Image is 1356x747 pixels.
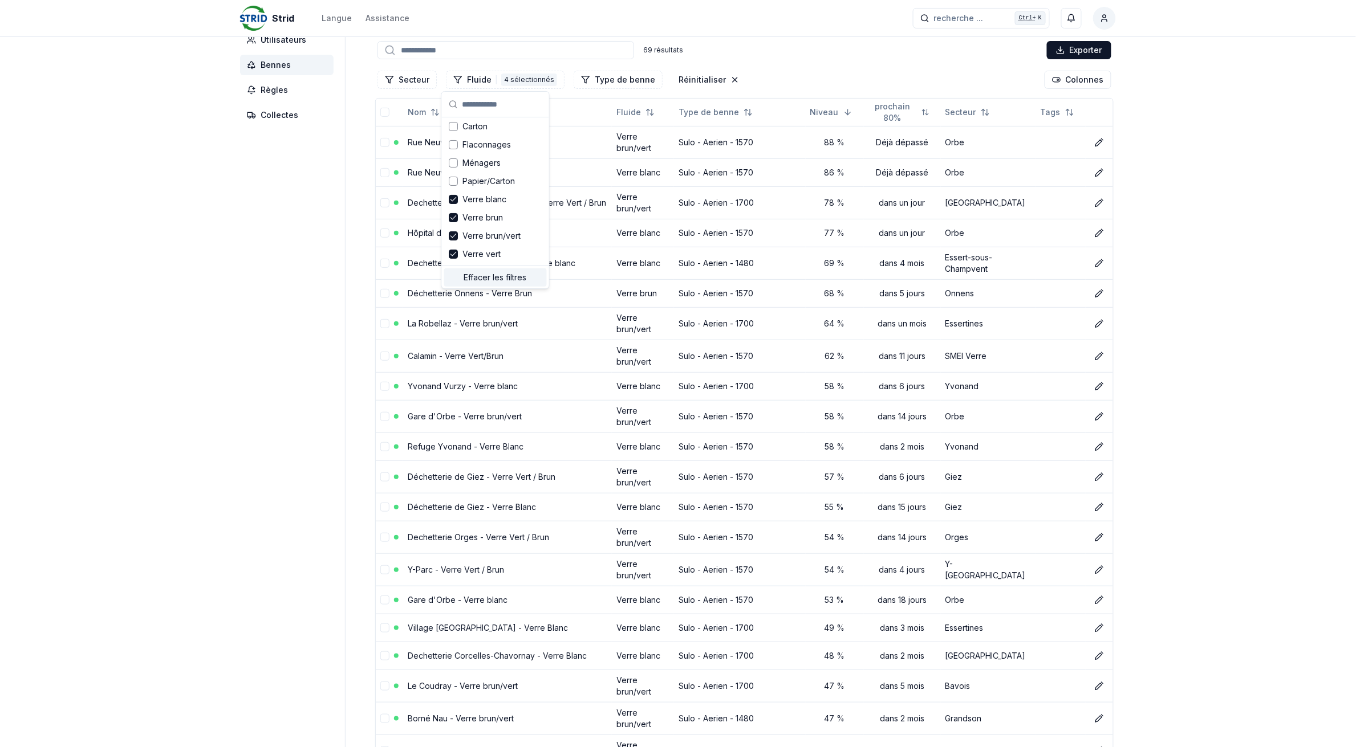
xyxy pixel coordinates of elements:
[810,350,859,362] div: 62 %
[1047,41,1111,59] button: Exporter
[408,258,575,268] a: Dechetterie Essert-Champvent - Verre blanc
[240,55,338,75] a: Bennes
[612,186,674,219] td: Verre brun/vert
[408,137,516,147] a: Rue Neuve - Verre brun/vert
[444,268,547,287] div: Effacer les filtres
[380,651,389,660] button: select-row
[408,472,555,481] a: Déchetterie de Giez - Verre Vert / Brun
[612,586,674,614] td: Verre blanc
[408,502,536,512] a: Déchetterie de Giez - Verre Blanc
[261,84,288,96] span: Règles
[810,680,859,692] div: 47 %
[941,553,1036,586] td: Y-[GEOGRAPHIC_DATA]
[868,197,936,209] div: dans un jour
[612,553,674,586] td: Verre brun/vert
[810,501,859,513] div: 55 %
[941,702,1036,734] td: Grandson
[868,167,936,178] div: Déjà dépassé
[380,289,389,298] button: select-row
[868,381,936,392] div: dans 6 jours
[674,702,806,734] td: Sulo - Aerien - 1480
[408,411,522,421] a: Gare d'Orbe - Verre brun/vert
[674,247,806,279] td: Sulo - Aerien - 1480
[810,137,859,148] div: 88 %
[612,670,674,702] td: Verre brun/vert
[672,71,746,89] button: Réinitialiser les filtres
[462,157,501,169] span: Ménagers
[868,227,936,239] div: dans un jour
[380,382,389,391] button: select-row
[408,381,518,391] a: Yvonand Vurzy - Verre blanc
[612,493,674,521] td: Verre blanc
[408,595,508,605] a: Gare d'Orbe - Verre blanc
[380,168,389,177] button: select-row
[408,228,515,238] a: Hôpital d'Orbe - Verre blanc
[612,340,674,372] td: Verre brun/vert
[941,642,1036,670] td: [GEOGRAPHIC_DATA]
[322,11,352,25] button: Langue
[810,650,859,662] div: 48 %
[939,103,997,121] button: Not sorted. Click to sort ascending.
[408,532,549,542] a: Dechetterie Orges - Verre Vert / Brun
[810,258,859,269] div: 69 %
[941,614,1036,642] td: Essertines
[868,713,936,724] div: dans 2 mois
[261,34,306,46] span: Utilisateurs
[810,622,859,634] div: 49 %
[868,288,936,299] div: dans 5 jours
[810,471,859,483] div: 57 %
[674,432,806,460] td: Sulo - Aerien - 1570
[810,197,859,209] div: 78 %
[380,259,389,268] button: select-row
[868,318,936,329] div: dans un mois
[610,103,661,121] button: Not sorted. Click to sort ascending.
[408,623,568,632] a: Village [GEOGRAPHIC_DATA] - Verre Blanc
[574,71,663,89] button: Filtrer les lignes
[868,471,936,483] div: dans 6 jours
[868,258,936,269] div: dans 4 mois
[941,158,1036,186] td: Orbe
[674,521,806,553] td: Sulo - Aerien - 1570
[462,175,515,187] span: Papier/Carton
[868,137,936,148] div: Déjà dépassé
[408,319,518,328] a: La Robellaz - Verre brun/vert
[380,623,389,632] button: select-row
[401,103,446,121] button: Not sorted. Click to sort ascending.
[408,565,504,574] a: Y-Parc - Verre Vert / Brun
[941,247,1036,279] td: Essert-sous-Champvent
[941,340,1036,372] td: SMEI Verre
[446,71,565,89] button: Filtrer les lignes
[868,564,936,575] div: dans 4 jours
[462,230,521,242] span: Verre brun/vert
[240,80,338,100] a: Règles
[941,372,1036,400] td: Yvonand
[462,121,488,132] span: Carton
[941,307,1036,340] td: Essertines
[380,412,389,421] button: select-row
[501,74,557,86] div: 4 sélectionnés
[366,11,409,25] a: Assistance
[462,139,511,150] span: Flaconnages
[408,198,606,207] a: Dechetterie Corcelles-Chavornay - Verre Vert / Brun
[408,713,514,723] a: Borné Nau - Verre brun/vert
[674,372,806,400] td: Sulo - Aerien - 1700
[322,13,352,24] div: Langue
[672,103,760,121] button: Not sorted. Click to sort ascending.
[380,714,389,723] button: select-row
[408,288,532,298] a: Déchetterie Onnens - Verre Brun
[803,103,859,121] button: Sorted descending. Click to sort ascending.
[810,381,859,392] div: 58 %
[612,279,674,307] td: Verre brun
[612,521,674,553] td: Verre brun/vert
[380,319,389,328] button: select-row
[674,158,806,186] td: Sulo - Aerien - 1570
[868,350,936,362] div: dans 11 jours
[868,650,936,662] div: dans 2 mois
[612,614,674,642] td: Verre blanc
[868,532,936,543] div: dans 14 jours
[380,565,389,574] button: select-row
[810,227,859,239] div: 77 %
[240,105,338,125] a: Collectes
[941,126,1036,158] td: Orbe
